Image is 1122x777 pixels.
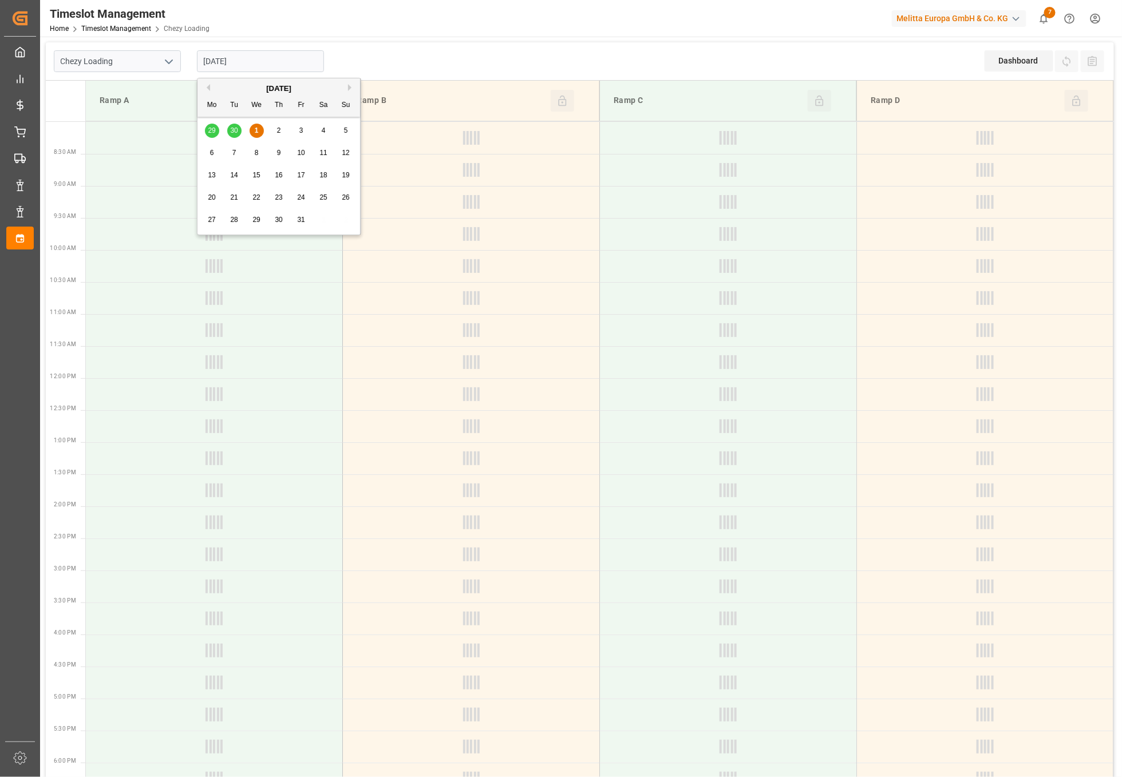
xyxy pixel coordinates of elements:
div: Choose Friday, October 3rd, 2025 [294,124,309,138]
div: Choose Tuesday, October 21st, 2025 [227,191,242,205]
div: Choose Friday, October 24th, 2025 [294,191,309,205]
div: Choose Tuesday, October 14th, 2025 [227,168,242,183]
span: 10:00 AM [50,245,76,251]
span: 15 [252,171,260,179]
div: Choose Sunday, October 12th, 2025 [339,146,353,160]
span: 12 [342,149,349,157]
span: 23 [275,193,282,201]
span: 28 [230,216,238,224]
span: 11 [319,149,327,157]
div: Sa [317,98,331,113]
span: 4 [322,126,326,134]
span: 13 [208,171,215,179]
span: 20 [208,193,215,201]
span: 22 [252,193,260,201]
a: Timeslot Management [81,25,151,33]
span: 17 [297,171,305,179]
div: Choose Saturday, October 11th, 2025 [317,146,331,160]
div: Choose Thursday, October 23rd, 2025 [272,191,286,205]
div: Choose Monday, October 13th, 2025 [205,168,219,183]
a: Home [50,25,69,33]
div: Choose Sunday, October 19th, 2025 [339,168,353,183]
span: 12:30 PM [50,405,76,411]
span: 8 [255,149,259,157]
div: Dashboard [985,50,1053,72]
div: Fr [294,98,309,113]
span: 1:00 PM [54,437,76,443]
div: Choose Monday, October 27th, 2025 [205,213,219,227]
span: 4:30 PM [54,661,76,668]
div: Choose Tuesday, October 28th, 2025 [227,213,242,227]
div: Choose Tuesday, October 7th, 2025 [227,146,242,160]
span: 10 [297,149,305,157]
div: Choose Monday, October 6th, 2025 [205,146,219,160]
div: Mo [205,98,219,113]
div: Choose Wednesday, October 1st, 2025 [250,124,264,138]
span: 11:00 AM [50,309,76,315]
div: Choose Friday, October 10th, 2025 [294,146,309,160]
span: 6:00 PM [54,758,76,764]
div: Choose Friday, October 31st, 2025 [294,213,309,227]
span: 31 [297,216,305,224]
div: Choose Wednesday, October 29th, 2025 [250,213,264,227]
div: Ramp D [866,90,1065,112]
span: 4:00 PM [54,629,76,636]
span: 24 [297,193,305,201]
span: 3 [299,126,303,134]
span: 11:30 AM [50,341,76,347]
span: 25 [319,193,327,201]
span: 6 [210,149,214,157]
div: Choose Thursday, October 9th, 2025 [272,146,286,160]
span: 18 [319,171,327,179]
span: 29 [252,216,260,224]
div: Choose Saturday, October 25th, 2025 [317,191,331,205]
div: Choose Wednesday, October 22nd, 2025 [250,191,264,205]
span: 26 [342,193,349,201]
input: Type to search/select [54,50,181,72]
div: Choose Thursday, October 2nd, 2025 [272,124,286,138]
div: Th [272,98,286,113]
div: Choose Saturday, October 4th, 2025 [317,124,331,138]
div: Choose Thursday, October 30th, 2025 [272,213,286,227]
span: 14 [230,171,238,179]
div: Choose Monday, October 20th, 2025 [205,191,219,205]
span: 1:30 PM [54,469,76,475]
div: Choose Sunday, October 26th, 2025 [339,191,353,205]
div: We [250,98,264,113]
div: Choose Saturday, October 18th, 2025 [317,168,331,183]
div: [DATE] [197,83,360,94]
span: 21 [230,193,238,201]
span: 10:30 AM [50,277,76,283]
span: 7 [232,149,236,157]
div: Choose Sunday, October 5th, 2025 [339,124,353,138]
div: Choose Friday, October 17th, 2025 [294,168,309,183]
div: Tu [227,98,242,113]
div: Choose Wednesday, October 15th, 2025 [250,168,264,183]
div: Su [339,98,353,113]
span: 9 [277,149,281,157]
span: 3:00 PM [54,565,76,572]
div: Ramp C [609,90,808,112]
input: DD-MM-YYYY [197,50,324,72]
span: 2:00 PM [54,501,76,508]
span: 9:00 AM [54,181,76,187]
div: Choose Wednesday, October 8th, 2025 [250,146,264,160]
span: 5 [344,126,348,134]
button: Next Month [348,84,355,91]
div: Choose Thursday, October 16th, 2025 [272,168,286,183]
span: 12:00 PM [50,373,76,379]
div: Timeslot Management [50,5,210,22]
div: Ramp A [95,90,294,112]
span: 30 [275,216,282,224]
button: Previous Month [203,84,210,91]
span: 16 [275,171,282,179]
span: 5:00 PM [54,693,76,700]
button: open menu [160,53,177,70]
span: 5:30 PM [54,726,76,732]
div: Ramp B [352,90,551,112]
span: 19 [342,171,349,179]
span: 8:30 AM [54,149,76,155]
span: 27 [208,216,215,224]
span: 9:30 AM [54,213,76,219]
span: 1 [255,126,259,134]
